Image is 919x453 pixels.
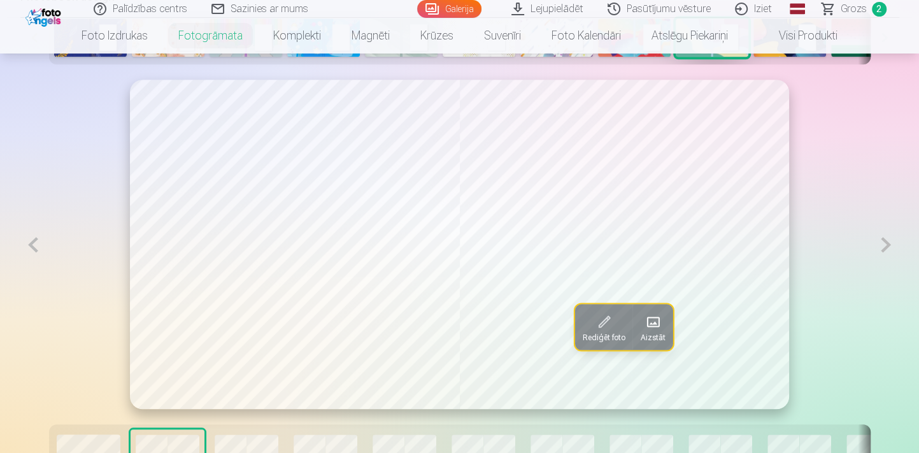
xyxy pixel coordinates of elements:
button: Rediģēt foto [574,304,632,350]
a: Visi produkti [743,18,853,54]
a: Krūzes [405,18,469,54]
a: Foto izdrukas [66,18,163,54]
a: Fotogrāmata [163,18,258,54]
a: Suvenīri [469,18,536,54]
a: Atslēgu piekariņi [636,18,743,54]
span: Grozs [841,1,867,17]
button: Aizstāt [632,304,673,350]
a: Komplekti [258,18,336,54]
a: Foto kalendāri [536,18,636,54]
span: Rediģēt foto [582,332,625,342]
span: Aizstāt [640,332,665,342]
span: 2 [872,2,887,17]
img: /fa1 [25,5,64,27]
a: Magnēti [336,18,405,54]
